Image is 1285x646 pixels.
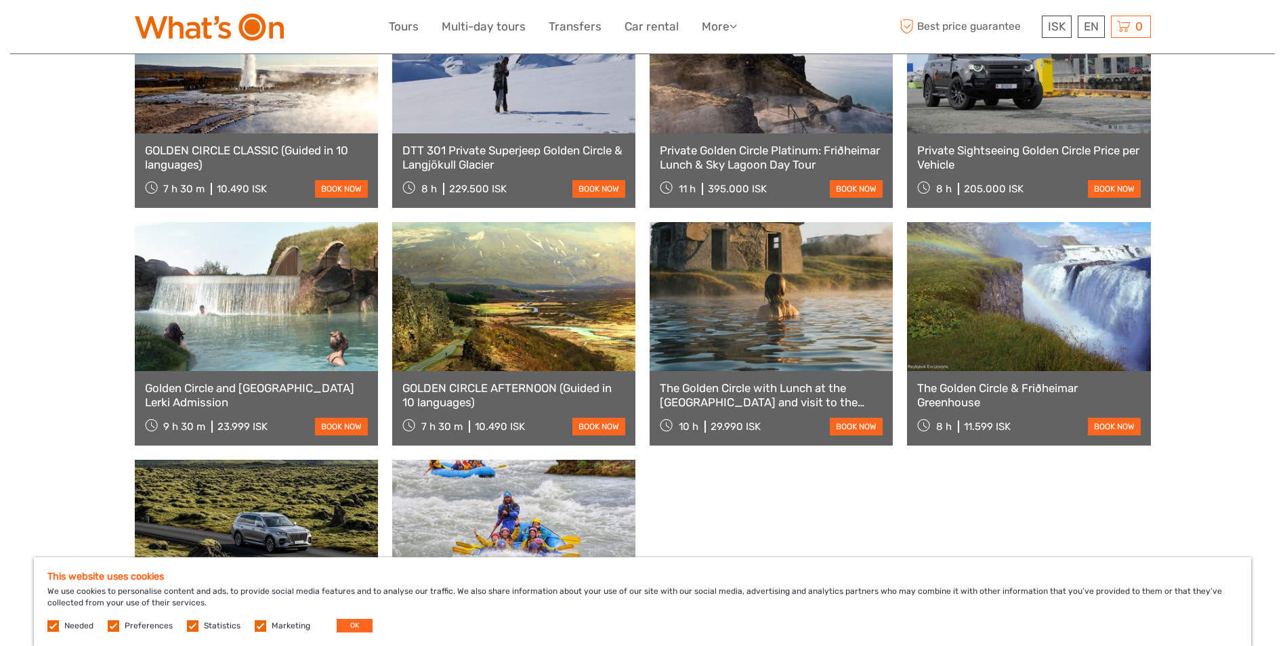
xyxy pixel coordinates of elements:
span: 8 h [421,183,437,195]
a: GOLDEN CIRCLE CLASSIC (Guided in 10 languages) [145,144,368,171]
p: We're away right now. Please check back later! [19,24,153,35]
label: Statistics [204,620,240,632]
a: Car rental [625,17,679,37]
a: Transfers [549,17,602,37]
div: EN [1078,16,1105,38]
img: What's On [135,14,284,41]
div: 10.490 ISK [475,421,525,433]
a: book now [830,180,883,198]
span: Best price guarantee [897,16,1038,38]
a: book now [572,418,625,435]
a: book now [315,180,368,198]
span: ISK [1048,20,1066,33]
a: book now [315,418,368,435]
a: Private Golden Circle Platinum: Friðheimar Lunch & Sky Lagoon Day Tour [660,144,883,171]
span: 10 h [679,421,698,433]
a: Golden Circle and [GEOGRAPHIC_DATA] Lerki Admission [145,381,368,409]
label: Marketing [272,620,310,632]
div: 229.500 ISK [449,183,507,195]
span: 9 h 30 m [163,421,205,433]
span: 0 [1133,20,1145,33]
a: Multi-day tours [442,17,526,37]
a: The Golden Circle with Lunch at the [GEOGRAPHIC_DATA] and visit to the [GEOGRAPHIC_DATA]. [660,381,883,409]
label: Preferences [125,620,173,632]
div: 395.000 ISK [708,183,767,195]
span: 8 h [936,183,952,195]
div: 29.990 ISK [711,421,761,433]
label: Needed [64,620,93,632]
a: book now [830,418,883,435]
a: GOLDEN CIRCLE AFTERNOON (Guided in 10 languages) [402,381,625,409]
a: DTT 301 Private Superjeep Golden Circle & Langjökull Glacier [402,144,625,171]
span: 7 h 30 m [163,183,205,195]
a: book now [1088,418,1141,435]
span: 8 h [936,421,952,433]
h5: This website uses cookies [47,571,1238,582]
div: 23.999 ISK [217,421,268,433]
a: Private Sightseeing Golden Circle Price per Vehicle [917,144,1140,171]
div: 10.490 ISK [217,183,267,195]
a: Tours [389,17,419,37]
a: book now [572,180,625,198]
a: More [702,17,737,37]
button: OK [337,619,373,632]
span: 11 h [679,183,696,195]
a: The Golden Circle & Friðheimar Greenhouse [917,381,1140,409]
span: 7 h 30 m [421,421,463,433]
button: Open LiveChat chat widget [156,21,172,37]
div: 205.000 ISK [964,183,1024,195]
div: We use cookies to personalise content and ads, to provide social media features and to analyse ou... [34,557,1251,646]
a: book now [1088,180,1141,198]
div: 11.599 ISK [964,421,1011,433]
